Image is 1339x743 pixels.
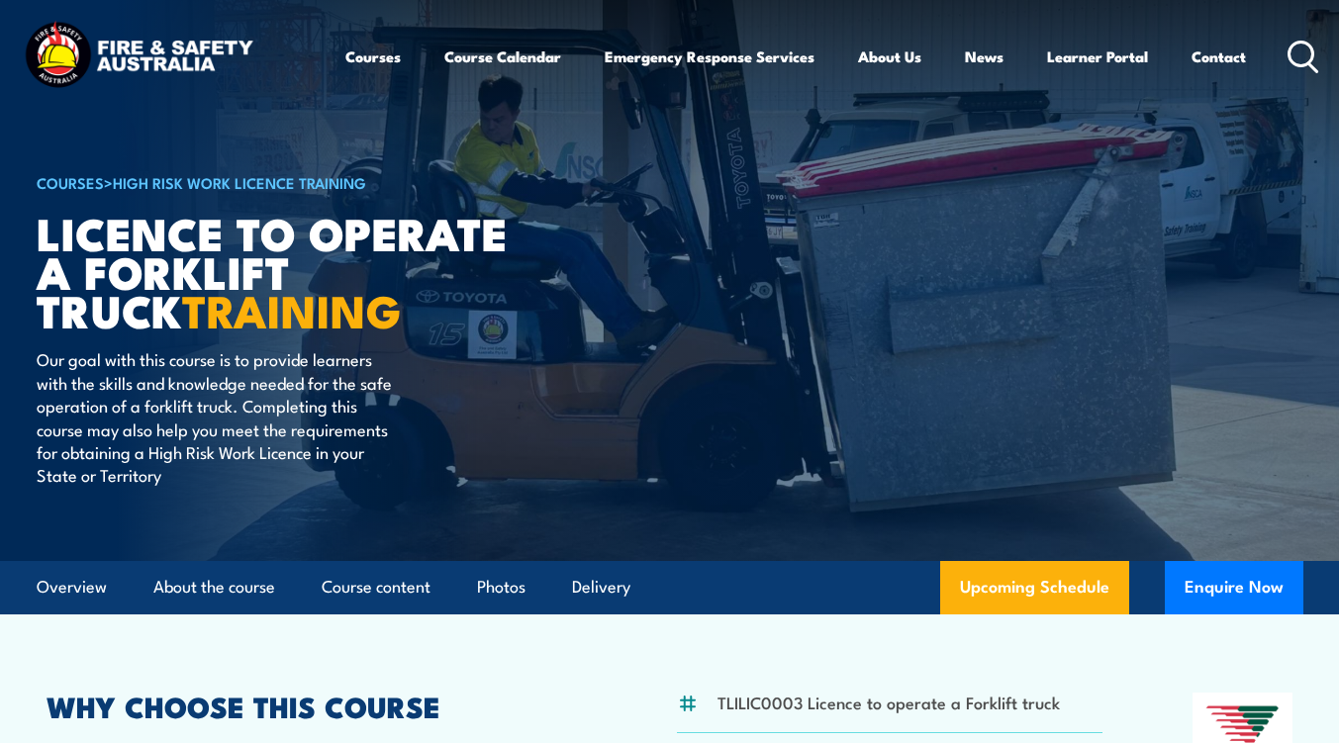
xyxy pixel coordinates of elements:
a: Course Calendar [444,33,561,80]
p: Our goal with this course is to provide learners with the skills and knowledge needed for the saf... [37,347,398,486]
a: Courses [345,33,401,80]
a: About Us [858,33,921,80]
a: Emergency Response Services [605,33,814,80]
a: High Risk Work Licence Training [113,171,366,193]
a: COURSES [37,171,104,193]
strong: TRAINING [182,275,402,343]
a: News [965,33,1004,80]
h2: WHY CHOOSE THIS COURSE [47,693,587,718]
li: TLILIC0003 Licence to operate a Forklift truck [717,691,1060,713]
a: About the course [153,561,275,613]
a: Overview [37,561,107,613]
a: Contact [1192,33,1246,80]
a: Photos [477,561,526,613]
a: Upcoming Schedule [940,561,1129,614]
h6: > [37,170,526,194]
a: Course content [322,561,430,613]
a: Learner Portal [1047,33,1148,80]
a: Delivery [572,561,630,613]
h1: Licence to operate a forklift truck [37,213,526,328]
button: Enquire Now [1165,561,1303,614]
